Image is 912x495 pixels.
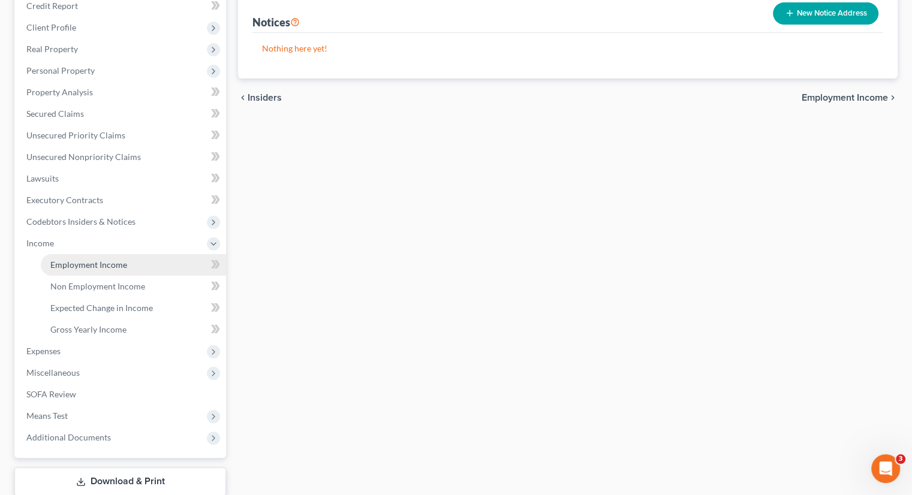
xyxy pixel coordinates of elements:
[17,125,226,146] a: Unsecured Priority Claims
[41,319,226,340] a: Gross Yearly Income
[17,168,226,189] a: Lawsuits
[26,216,136,227] span: Codebtors Insiders & Notices
[26,1,78,11] span: Credit Report
[26,411,68,421] span: Means Test
[17,189,226,211] a: Executory Contracts
[888,93,898,102] i: chevron_right
[26,108,84,119] span: Secured Claims
[26,152,141,162] span: Unsecured Nonpriority Claims
[41,254,226,276] a: Employment Income
[26,87,93,97] span: Property Analysis
[41,276,226,297] a: Non Employment Income
[17,146,226,168] a: Unsecured Nonpriority Claims
[26,65,95,76] span: Personal Property
[17,103,226,125] a: Secured Claims
[50,281,145,291] span: Non Employment Income
[26,173,59,183] span: Lawsuits
[252,15,300,29] div: Notices
[26,432,111,442] span: Additional Documents
[238,93,248,102] i: chevron_left
[26,195,103,205] span: Executory Contracts
[26,22,76,32] span: Client Profile
[802,93,888,102] span: Employment Income
[26,238,54,248] span: Income
[50,303,153,313] span: Expected Change in Income
[896,454,905,464] span: 3
[26,44,78,54] span: Real Property
[50,324,127,334] span: Gross Yearly Income
[17,384,226,405] a: SOFA Review
[773,2,878,25] button: New Notice Address
[262,43,874,55] p: Nothing here yet!
[50,259,127,270] span: Employment Income
[26,346,61,356] span: Expenses
[26,130,125,140] span: Unsecured Priority Claims
[17,82,226,103] a: Property Analysis
[248,93,282,102] span: Insiders
[871,454,900,483] iframe: Intercom live chat
[41,297,226,319] a: Expected Change in Income
[26,389,76,399] span: SOFA Review
[238,93,282,102] button: chevron_left Insiders
[802,93,898,102] button: Employment Income chevron_right
[26,367,80,378] span: Miscellaneous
